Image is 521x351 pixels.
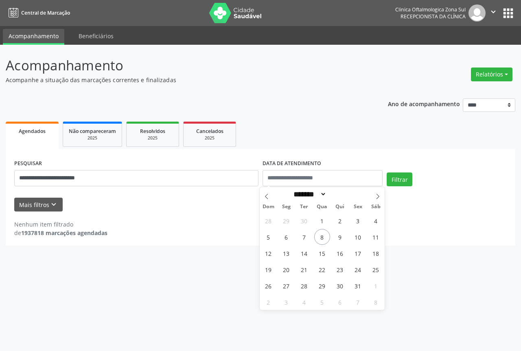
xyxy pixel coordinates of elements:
[350,262,366,277] span: Outubro 24, 2025
[278,213,294,229] span: Setembro 29, 2025
[19,128,46,135] span: Agendados
[3,29,64,45] a: Acompanhamento
[295,204,313,209] span: Ter
[501,6,515,20] button: apps
[140,128,165,135] span: Resolvidos
[14,220,107,229] div: Nenhum item filtrado
[314,229,330,245] span: Outubro 8, 2025
[368,294,384,310] span: Novembro 8, 2025
[21,9,70,16] span: Central de Marcação
[69,128,116,135] span: Não compareceram
[296,294,312,310] span: Novembro 4, 2025
[14,157,42,170] label: PESQUISAR
[14,229,107,237] div: de
[332,213,348,229] span: Outubro 2, 2025
[368,278,384,294] span: Novembro 1, 2025
[367,204,385,209] span: Sáb
[368,213,384,229] span: Outubro 4, 2025
[350,229,366,245] span: Outubro 10, 2025
[6,55,362,76] p: Acompanhamento
[278,245,294,261] span: Outubro 13, 2025
[314,294,330,310] span: Novembro 5, 2025
[196,128,223,135] span: Cancelados
[260,229,276,245] span: Outubro 5, 2025
[332,278,348,294] span: Outubro 30, 2025
[489,7,498,16] i: 
[277,204,295,209] span: Seg
[350,294,366,310] span: Novembro 7, 2025
[326,190,353,198] input: Year
[49,200,58,209] i: keyboard_arrow_down
[260,278,276,294] span: Outubro 26, 2025
[314,278,330,294] span: Outubro 29, 2025
[73,29,119,43] a: Beneficiários
[278,262,294,277] span: Outubro 20, 2025
[401,13,466,20] span: Recepcionista da clínica
[260,213,276,229] span: Setembro 28, 2025
[189,135,230,141] div: 2025
[260,245,276,261] span: Outubro 12, 2025
[263,157,321,170] label: DATA DE ATENDIMENTO
[21,229,107,237] strong: 1937818 marcações agendadas
[296,245,312,261] span: Outubro 14, 2025
[296,229,312,245] span: Outubro 7, 2025
[260,204,278,209] span: Dom
[278,278,294,294] span: Outubro 27, 2025
[314,213,330,229] span: Outubro 1, 2025
[331,204,349,209] span: Qui
[349,204,367,209] span: Sex
[132,135,173,141] div: 2025
[69,135,116,141] div: 2025
[468,4,486,22] img: img
[296,213,312,229] span: Setembro 30, 2025
[313,204,331,209] span: Qua
[350,278,366,294] span: Outubro 31, 2025
[314,245,330,261] span: Outubro 15, 2025
[260,262,276,277] span: Outubro 19, 2025
[332,245,348,261] span: Outubro 16, 2025
[387,172,412,186] button: Filtrar
[388,98,460,109] p: Ano de acompanhamento
[368,262,384,277] span: Outubro 25, 2025
[314,262,330,277] span: Outubro 22, 2025
[368,229,384,245] span: Outubro 11, 2025
[291,190,327,198] select: Month
[6,6,70,20] a: Central de Marcação
[368,245,384,261] span: Outubro 18, 2025
[296,262,312,277] span: Outubro 21, 2025
[332,262,348,277] span: Outubro 23, 2025
[350,245,366,261] span: Outubro 17, 2025
[332,229,348,245] span: Outubro 9, 2025
[14,198,63,212] button: Mais filtroskeyboard_arrow_down
[350,213,366,229] span: Outubro 3, 2025
[471,68,512,81] button: Relatórios
[296,278,312,294] span: Outubro 28, 2025
[6,76,362,84] p: Acompanhe a situação das marcações correntes e finalizadas
[486,4,501,22] button: 
[332,294,348,310] span: Novembro 6, 2025
[395,6,466,13] div: Clinica Oftalmologica Zona Sul
[278,229,294,245] span: Outubro 6, 2025
[260,294,276,310] span: Novembro 2, 2025
[278,294,294,310] span: Novembro 3, 2025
